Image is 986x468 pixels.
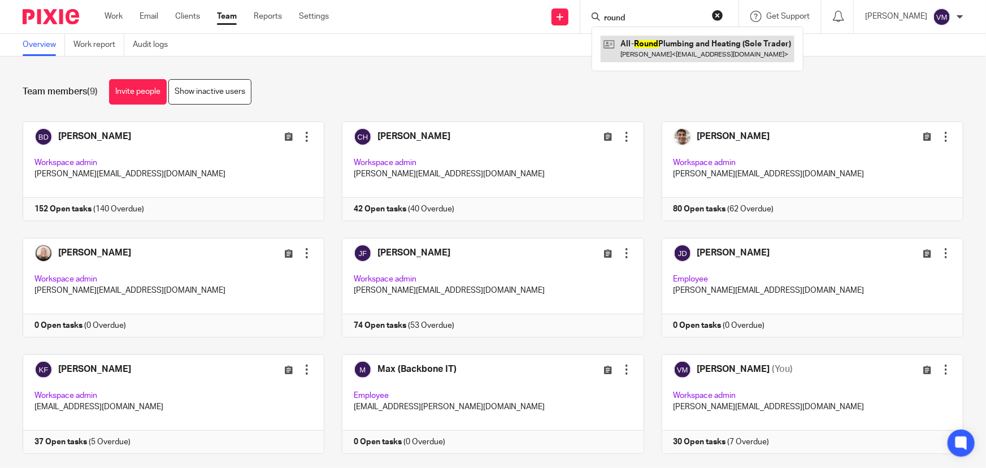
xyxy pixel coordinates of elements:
input: Search [603,14,705,24]
p: [PERSON_NAME] [865,11,927,22]
button: Clear [712,10,723,21]
img: svg%3E [933,8,951,26]
a: Audit logs [133,34,176,56]
a: Overview [23,34,65,56]
a: Show inactive users [168,79,251,105]
a: Work [105,11,123,22]
a: Invite people [109,79,167,105]
img: Pixie [23,9,79,24]
a: Reports [254,11,282,22]
a: Team [217,11,237,22]
a: Clients [175,11,200,22]
a: Work report [73,34,124,56]
a: Email [140,11,158,22]
h1: Team members [23,86,98,98]
span: Get Support [766,12,810,20]
a: Settings [299,11,329,22]
span: (9) [87,87,98,96]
